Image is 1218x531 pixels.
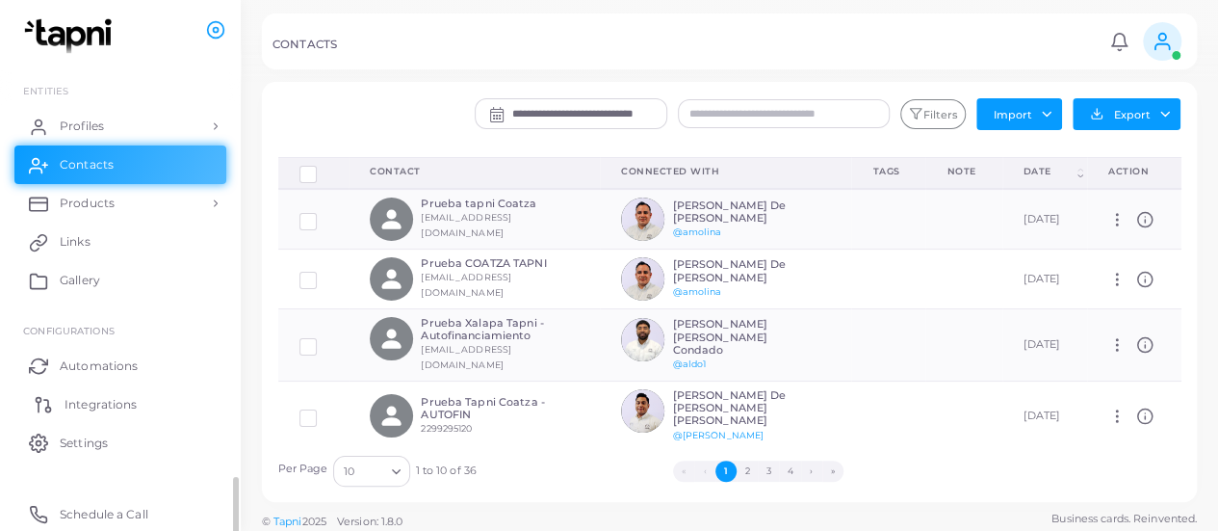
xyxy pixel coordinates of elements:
[421,423,472,434] small: 2299295120
[378,403,404,429] svg: person fill
[415,464,476,479] span: 1 to 10 of 36
[278,157,350,189] th: Row-selection
[333,456,410,487] div: Search for option
[421,344,511,370] small: [EMAIL_ADDRESS][DOMAIN_NAME]
[337,515,403,528] span: Version: 1.8.0
[1024,409,1066,424] div: [DATE]
[673,358,707,369] a: @aldo1
[673,318,815,357] h6: [PERSON_NAME] [PERSON_NAME] Condado
[872,165,904,178] div: Tags
[378,266,404,292] svg: person fill
[378,326,404,352] svg: person fill
[1073,98,1180,130] button: Export
[60,435,108,452] span: Settings
[273,515,302,528] a: Tapni
[378,206,404,232] svg: person fill
[14,184,226,223] a: Products
[14,107,226,146] a: Profiles
[715,461,737,482] button: Go to page 1
[278,462,328,477] label: Per Page
[60,156,114,173] span: Contacts
[421,257,562,270] h6: Prueba COATZA TAPNI
[822,461,843,482] button: Go to last page
[60,233,91,251] span: Links
[60,358,138,375] span: Automations
[801,461,822,482] button: Go to next page
[370,165,579,178] div: Contact
[60,506,148,523] span: Schedule a Call
[477,461,1040,482] ul: Pagination
[673,226,722,237] a: @amolina
[1024,212,1066,227] div: [DATE]
[14,423,226,462] a: Settings
[356,461,384,482] input: Search for option
[673,199,815,225] h6: [PERSON_NAME] De [PERSON_NAME]
[1024,165,1074,178] div: Date
[60,195,115,212] span: Products
[673,430,764,440] a: @[PERSON_NAME]
[737,461,758,482] button: Go to page 2
[621,198,664,241] img: avatar
[272,38,337,51] h5: CONTACTS
[1108,165,1159,178] div: action
[301,514,325,530] span: 2025
[673,258,815,283] h6: [PERSON_NAME] De [PERSON_NAME]
[621,389,664,433] img: avatar
[1024,337,1066,353] div: [DATE]
[23,325,115,336] span: Configurations
[14,261,226,300] a: Gallery
[758,461,779,482] button: Go to page 3
[60,118,104,135] span: Profiles
[976,98,1062,129] button: Import
[14,146,226,184] a: Contacts
[14,346,226,385] a: Automations
[60,272,100,289] span: Gallery
[14,223,226,261] a: Links
[421,317,562,342] h6: Prueba Xalapa Tapni - Autofinanciamiento
[14,385,226,423] a: Integrations
[65,396,137,413] span: Integrations
[1051,511,1197,527] span: Business cards. Reinvented.
[900,99,966,130] button: Filters
[421,396,562,421] h6: Prueba Tapni Coatza - AUTOFIN
[621,165,830,178] div: Connected With
[1024,272,1066,287] div: [DATE]
[946,165,980,178] div: Note
[421,272,511,298] small: [EMAIL_ADDRESS][DOMAIN_NAME]
[421,198,562,210] h6: Prueba tapni Coatza
[23,85,68,96] span: ENTITIES
[621,318,664,361] img: avatar
[344,462,354,482] span: 10
[673,286,722,297] a: @amolina
[779,461,800,482] button: Go to page 4
[673,389,815,428] h6: [PERSON_NAME] De [PERSON_NAME] [PERSON_NAME]
[262,514,402,530] span: ©
[621,257,664,301] img: avatar
[421,212,511,238] small: [EMAIL_ADDRESS][DOMAIN_NAME]
[17,18,124,54] img: logo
